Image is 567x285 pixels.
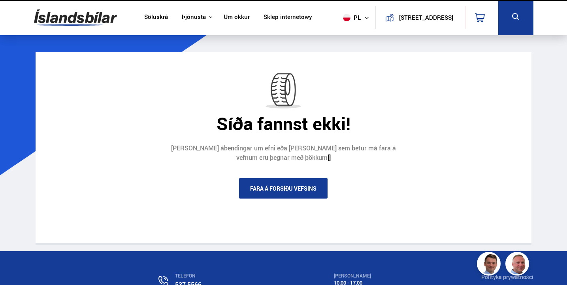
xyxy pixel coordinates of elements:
img: siFngHWaQ9KaOqBr.png [507,253,530,277]
a: Polityka prywatności [481,273,533,281]
button: [STREET_ADDRESS] [397,14,455,21]
a: Um okkur [224,13,250,22]
a: [] [328,153,331,162]
a: [STREET_ADDRESS] [380,6,461,29]
div: Síða fannst ekki! [41,113,526,134]
div: [PERSON_NAME] ábendingar um efni eða [PERSON_NAME] sem betur má fara á vefnum eru þegnar með þökkum [165,144,402,162]
img: svg+xml;base64,PHN2ZyB4bWxucz0iaHR0cDovL3d3dy53My5vcmcvMjAwMC9zdmciIHdpZHRoPSI1MTIiIGhlaWdodD0iNT... [343,14,350,21]
img: G0Ugv5HjCgRt.svg [34,5,117,30]
a: Fara á forsíðu vefsins [239,178,328,199]
div: TELEFON [175,273,288,279]
a: Söluskrá [144,13,168,22]
img: FbJEzSuNWCJXmdc-.webp [478,253,502,277]
button: pl [340,6,375,29]
span: pl [340,14,360,21]
button: Þjónusta [182,13,206,21]
a: Sklep internetowy [264,13,312,22]
div: [PERSON_NAME] [334,273,436,279]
